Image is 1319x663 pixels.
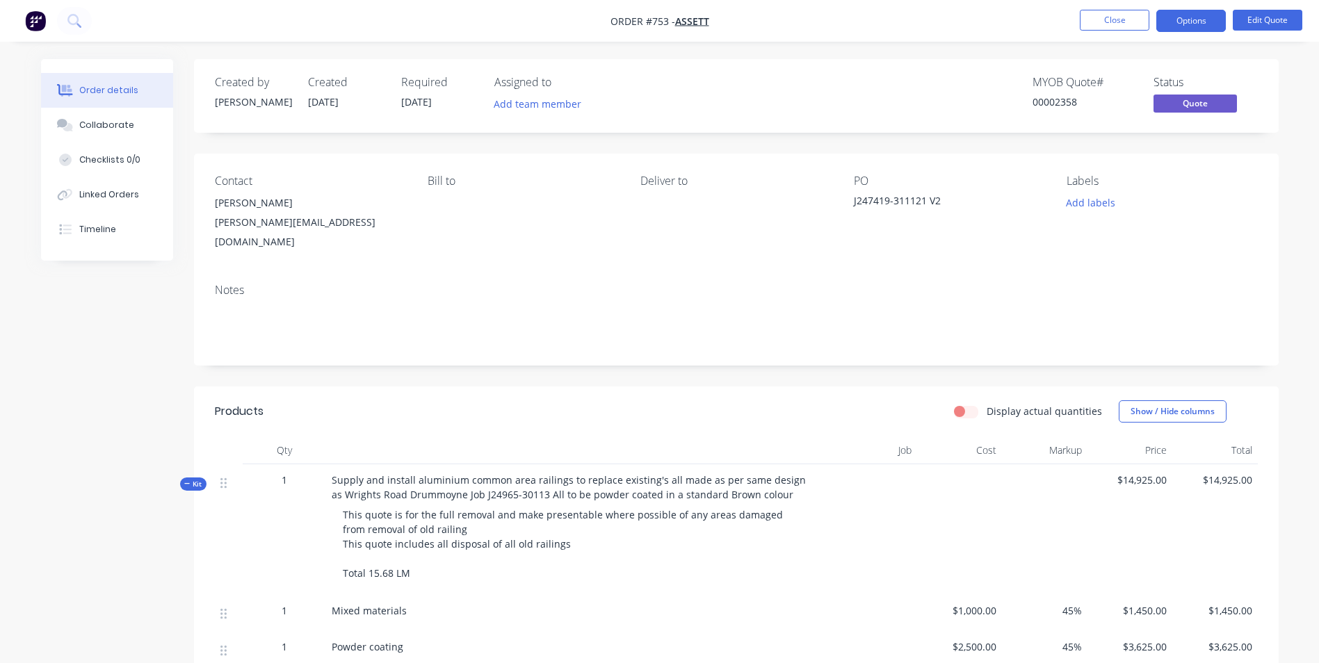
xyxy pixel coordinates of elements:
span: 45% [1008,603,1082,618]
div: Contact [215,174,405,188]
span: Quote [1154,95,1237,112]
div: Cost [917,436,1003,464]
div: [PERSON_NAME][EMAIL_ADDRESS][DOMAIN_NAME] [215,213,405,252]
img: Factory [25,10,46,31]
div: Order details [79,84,138,97]
div: [PERSON_NAME][PERSON_NAME][EMAIL_ADDRESS][DOMAIN_NAME] [215,193,405,252]
button: Add labels [1059,193,1123,212]
div: Assigned to [494,76,633,89]
span: $3,625.00 [1178,639,1252,654]
label: Display actual quantities [987,404,1102,418]
div: Markup [1002,436,1087,464]
div: Price [1087,436,1173,464]
span: Supply and install aluminium common area railings to replace existing's all made as per same desi... [332,473,809,501]
span: $1,000.00 [923,603,997,618]
div: Notes [215,284,1258,297]
div: Status [1154,76,1258,89]
button: Close [1080,10,1149,31]
div: Qty [243,436,326,464]
div: Linked Orders [79,188,139,201]
span: $1,450.00 [1093,603,1167,618]
span: 1 [282,603,287,618]
span: $3,625.00 [1093,639,1167,654]
button: Edit Quote [1233,10,1302,31]
button: Quote [1154,95,1237,115]
span: 45% [1008,639,1082,654]
button: Collaborate [41,108,173,142]
button: Order details [41,73,173,108]
div: Checklists 0/0 [79,154,140,166]
div: Deliver to [640,174,831,188]
span: 1 [282,639,287,654]
div: Required [401,76,478,89]
div: Kit [180,477,207,491]
div: Created by [215,76,291,89]
button: Timeline [41,212,173,247]
button: Add team member [494,95,589,113]
div: Collaborate [79,119,134,131]
div: Products [215,403,264,420]
button: Linked Orders [41,177,173,212]
span: [DATE] [401,95,432,108]
div: J247419-311121 V2 [854,193,1028,213]
span: Powder coating [332,640,403,653]
div: 00002358 [1033,95,1137,109]
div: Job [813,436,917,464]
div: [PERSON_NAME] [215,95,291,109]
a: Assett [675,15,709,28]
span: This quote is for the full removal and make presentable where possible of any areas damaged from ... [343,508,786,580]
div: Labels [1067,174,1257,188]
div: Total [1172,436,1258,464]
span: $14,925.00 [1093,473,1167,487]
span: Mixed materials [332,604,407,617]
span: $14,925.00 [1178,473,1252,487]
div: Bill to [428,174,618,188]
span: $1,450.00 [1178,603,1252,618]
button: Options [1156,10,1226,32]
div: MYOB Quote # [1033,76,1137,89]
span: 1 [282,473,287,487]
span: Order #753 - [610,15,675,28]
div: Timeline [79,223,116,236]
span: [DATE] [308,95,339,108]
button: Show / Hide columns [1119,400,1227,423]
button: Checklists 0/0 [41,142,173,177]
div: PO [854,174,1044,188]
span: Kit [184,479,202,489]
div: Created [308,76,385,89]
div: [PERSON_NAME] [215,193,405,213]
button: Add team member [486,95,588,113]
span: $2,500.00 [923,639,997,654]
